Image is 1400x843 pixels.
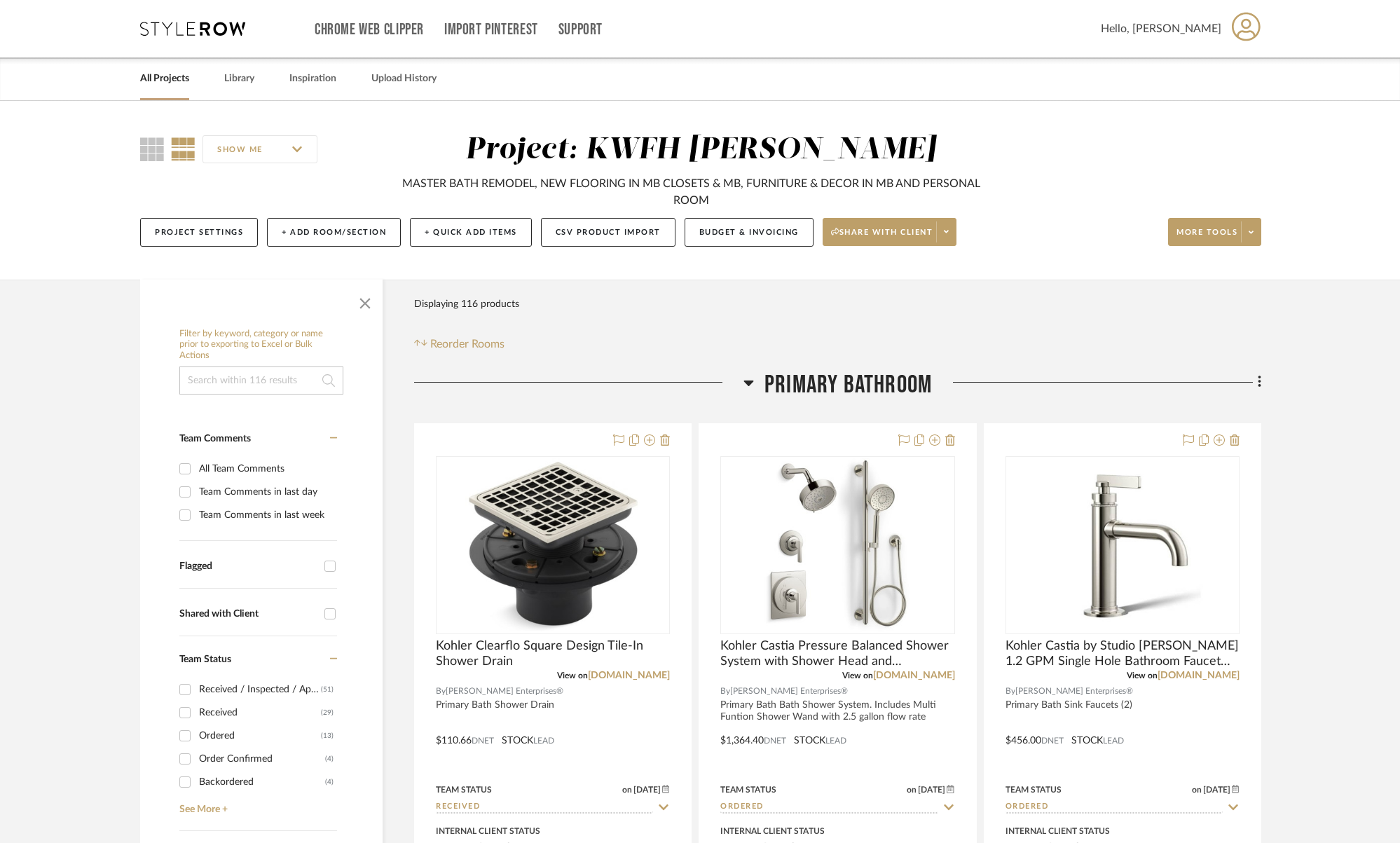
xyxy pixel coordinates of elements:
div: Received / Inspected / Approved [199,678,321,701]
input: Type to Search… [720,801,938,814]
span: Kohler Castia Pressure Balanced Shower System with Shower Head and Handshower - Valves Included [720,638,954,669]
a: Library [224,69,254,88]
input: Search within 116 results [179,366,343,395]
span: By [1006,685,1015,698]
div: Flagged [179,561,317,573]
span: on [622,786,632,794]
a: Inspiration [289,69,336,88]
input: Type to Search… [1006,801,1223,814]
button: CSV Product Import [541,218,675,247]
span: Reorder Rooms [430,336,505,352]
a: See More + [176,793,337,816]
a: Upload History [371,69,437,88]
span: [DATE] [1202,785,1232,795]
a: Chrome Web Clipper [315,24,424,36]
span: View on [1127,671,1158,680]
img: Kohler Castia Pressure Balanced Shower System with Shower Head and Handshower - Valves Included [750,458,925,633]
span: [PERSON_NAME] Enterprises® [446,685,563,698]
div: Displaying 116 products [414,290,519,318]
div: Shared with Client [179,608,317,620]
div: Team Status [720,783,776,796]
div: Team Comments in last week [199,504,334,526]
button: Close [351,287,379,315]
a: [DOMAIN_NAME] [588,671,670,680]
button: + Add Room/Section [267,218,401,247]
span: [DATE] [632,785,662,795]
img: Kohler Clearflo Square Design Tile-In Shower Drain [465,458,640,633]
div: Internal Client Status [720,825,825,837]
span: By [436,685,446,698]
button: Reorder Rooms [414,336,505,352]
div: Team Comments in last day [199,481,334,503]
a: [DOMAIN_NAME] [873,671,955,680]
h6: Filter by keyword, category or name prior to exporting to Excel or Bulk Actions [179,329,343,362]
span: View on [557,671,588,680]
div: (13) [321,725,334,747]
div: Team Status [1006,783,1062,796]
div: (4) [325,771,334,793]
div: Project: KWFH [PERSON_NAME] [465,135,936,165]
div: (4) [325,748,334,770]
span: Team Comments [179,434,251,444]
div: Ordered [199,725,321,747]
div: MASTER BATH REMODEL, NEW FLOORING IN MB CLOSETS & MB, FURNITURE & DECOR IN MB AND PERSONAL ROOM [396,175,986,209]
span: [PERSON_NAME] Enterprises® [1015,685,1133,698]
button: Project Settings [140,218,258,247]
span: on [907,786,917,794]
span: Kohler Clearflo Square Design Tile-In Shower Drain [436,638,670,669]
a: Support [558,24,603,36]
input: Type to Search… [436,801,653,814]
span: on [1192,786,1202,794]
div: Team Status [436,783,492,796]
span: Primary Bathroom [764,370,932,400]
a: All Projects [140,69,189,88]
button: More tools [1168,218,1261,246]
span: More tools [1176,227,1237,248]
div: Order Confirmed [199,748,325,770]
button: Budget & Invoicing [685,218,814,247]
a: [DOMAIN_NAME] [1158,671,1240,680]
a: Import Pinterest [444,24,538,36]
div: Received [199,701,321,724]
button: + Quick Add Items [410,218,532,247]
button: Share with client [823,218,957,246]
div: Backordered [199,771,325,793]
span: Kohler Castia by Studio [PERSON_NAME] 1.2 GPM Single Hole Bathroom Faucet with Drain Assembly Vib... [1006,638,1240,669]
span: Share with client [831,227,933,248]
div: All Team Comments [199,458,334,480]
div: (51) [321,678,334,701]
div: (29) [321,701,334,724]
span: [PERSON_NAME] Enterprises® [730,685,848,698]
span: View on [842,671,873,680]
span: Hello, [PERSON_NAME] [1101,20,1221,37]
img: Kohler Castia by Studio McGee 1.2 GPM Single Hole Bathroom Faucet with Drain Assembly Vibrant Bru... [1035,458,1210,633]
span: By [720,685,730,698]
span: [DATE] [917,785,947,795]
div: Internal Client Status [436,825,540,837]
span: Team Status [179,654,231,664]
div: Internal Client Status [1006,825,1110,837]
